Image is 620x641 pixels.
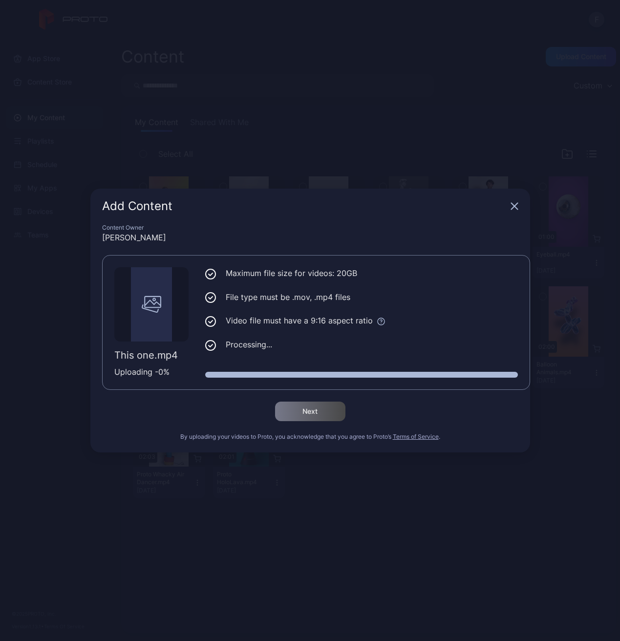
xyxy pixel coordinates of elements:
div: [PERSON_NAME] [102,232,518,243]
button: Next [275,402,345,421]
div: Next [302,407,318,415]
li: Video file must have a 9:16 aspect ratio [205,315,518,327]
li: File type must be .mov, .mp4 files [205,291,518,303]
div: Content Owner [102,224,518,232]
li: Processing... [205,339,518,351]
div: This one.mp4 [114,349,189,361]
div: By uploading your videos to Proto, you acknowledge that you agree to Proto’s . [102,433,518,441]
button: Terms of Service [393,433,439,441]
li: Maximum file size for videos: 20GB [205,267,518,279]
div: Add Content [102,200,507,212]
div: Uploading - 0 % [114,366,189,378]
